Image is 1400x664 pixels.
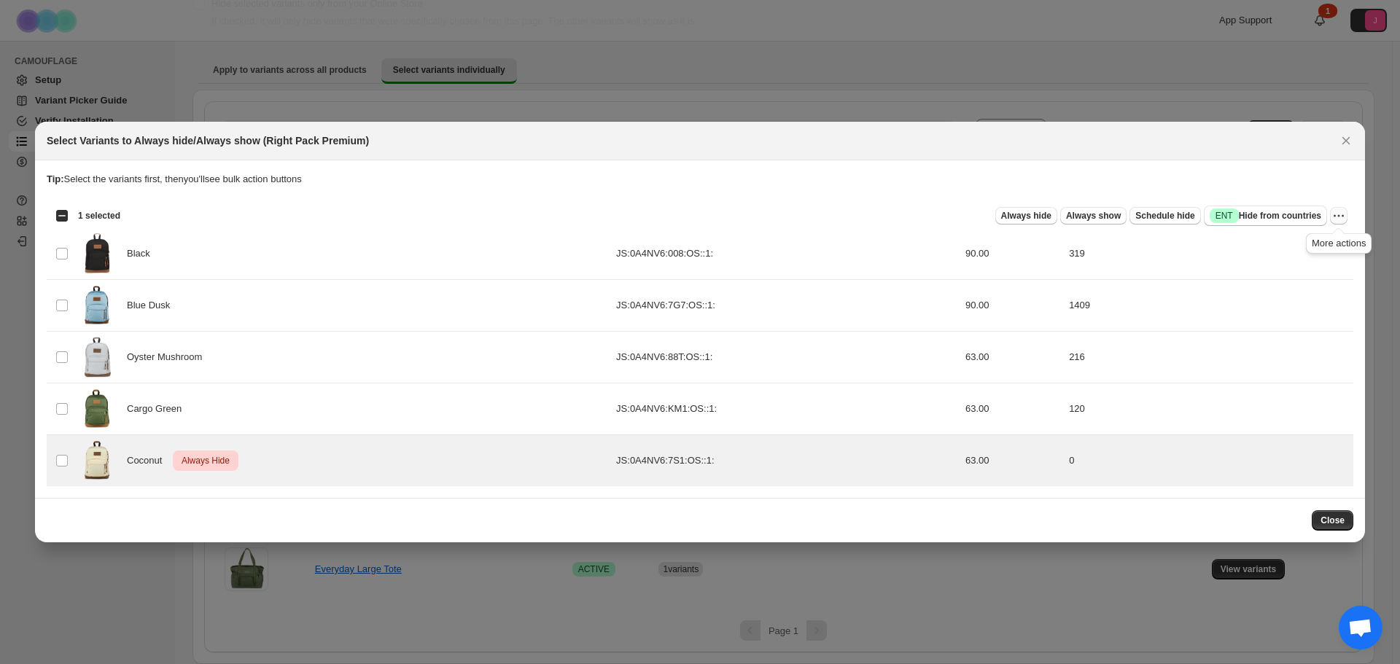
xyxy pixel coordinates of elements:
[1065,279,1353,331] td: 1409
[1066,210,1121,222] span: Always show
[1336,130,1356,151] button: Close
[127,350,210,364] span: Oyster Mushroom
[79,284,115,327] img: JS0A4NV67G7-FRONT.webp
[612,331,961,383] td: JS:0A4NV6:88T:OS::1:
[1001,210,1051,222] span: Always hide
[127,298,178,313] span: Blue Dusk
[47,172,1353,187] p: Select the variants first, then you'll see bulk action buttons
[612,227,961,279] td: JS:0A4NV6:008:OS::1:
[79,233,115,275] img: JS0A4NV6008-FRONT.webp
[1065,435,1353,487] td: 0
[1065,331,1353,383] td: 216
[79,440,115,482] img: JS0A4NV67S1-FRONT.webp
[1129,207,1200,224] button: Schedule hide
[1065,383,1353,435] td: 120
[1330,207,1347,224] button: More actions
[612,435,961,487] td: JS:0A4NV6:7S1:OS::1:
[612,383,961,435] td: JS:0A4NV6:KM1:OS::1:
[1135,210,1194,222] span: Schedule hide
[79,336,115,378] img: JS0A4NV688T-FRONT.webp
[961,383,1065,435] td: 63.00
[78,210,120,222] span: 1 selected
[1060,207,1127,224] button: Always show
[79,388,115,430] img: JS0A4NV6KM1-FRONT.webp
[1204,206,1327,226] button: SuccessENTHide from countries
[1210,208,1321,223] span: Hide from countries
[961,227,1065,279] td: 90.00
[961,331,1065,383] td: 63.00
[1312,510,1353,531] button: Close
[995,207,1057,224] button: Always hide
[612,279,961,331] td: JS:0A4NV6:7G7:OS::1:
[1216,210,1233,222] span: ENT
[47,173,64,184] strong: Tip:
[47,133,369,148] h2: Select Variants to Always hide/Always show (Right Pack Premium)
[127,453,170,468] span: Coconut
[127,402,190,416] span: Cargo Green
[961,279,1065,331] td: 90.00
[1339,606,1382,649] a: Open chat
[1065,227,1353,279] td: 319
[1321,515,1345,526] span: Close
[179,452,233,469] span: Always Hide
[127,246,158,261] span: Black
[961,435,1065,487] td: 63.00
